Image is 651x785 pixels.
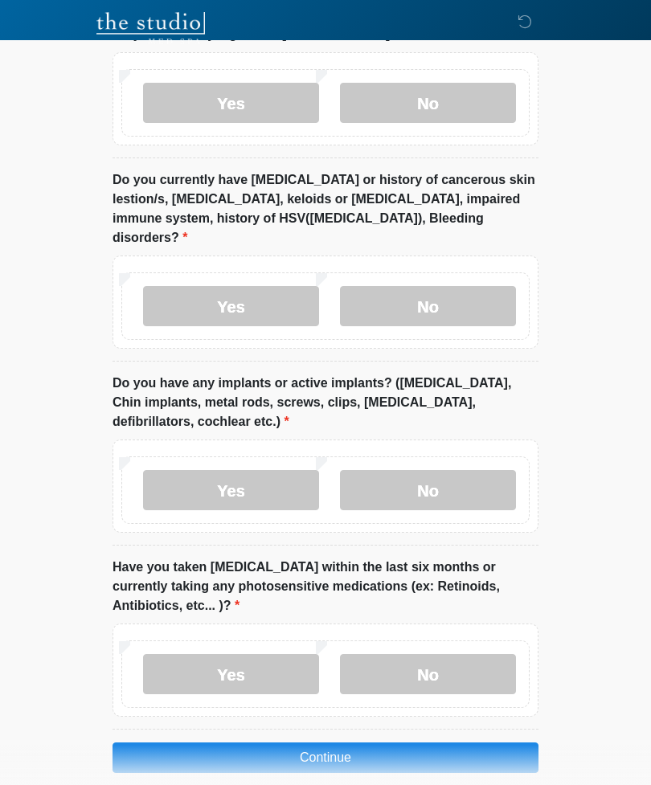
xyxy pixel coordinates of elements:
[113,742,538,773] button: Continue
[113,170,538,247] label: Do you currently have [MEDICAL_DATA] or history of cancerous skin lestion/s, [MEDICAL_DATA], kelo...
[96,12,205,44] img: The Studio Med Spa Logo
[143,654,319,694] label: Yes
[143,83,319,123] label: Yes
[143,470,319,510] label: Yes
[340,654,516,694] label: No
[113,374,538,431] label: Do you have any implants or active implants? ([MEDICAL_DATA], Chin implants, metal rods, screws, ...
[340,286,516,326] label: No
[340,470,516,510] label: No
[113,558,538,615] label: Have you taken [MEDICAL_DATA] within the last six months or currently taking any photosensitive m...
[143,286,319,326] label: Yes
[340,83,516,123] label: No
